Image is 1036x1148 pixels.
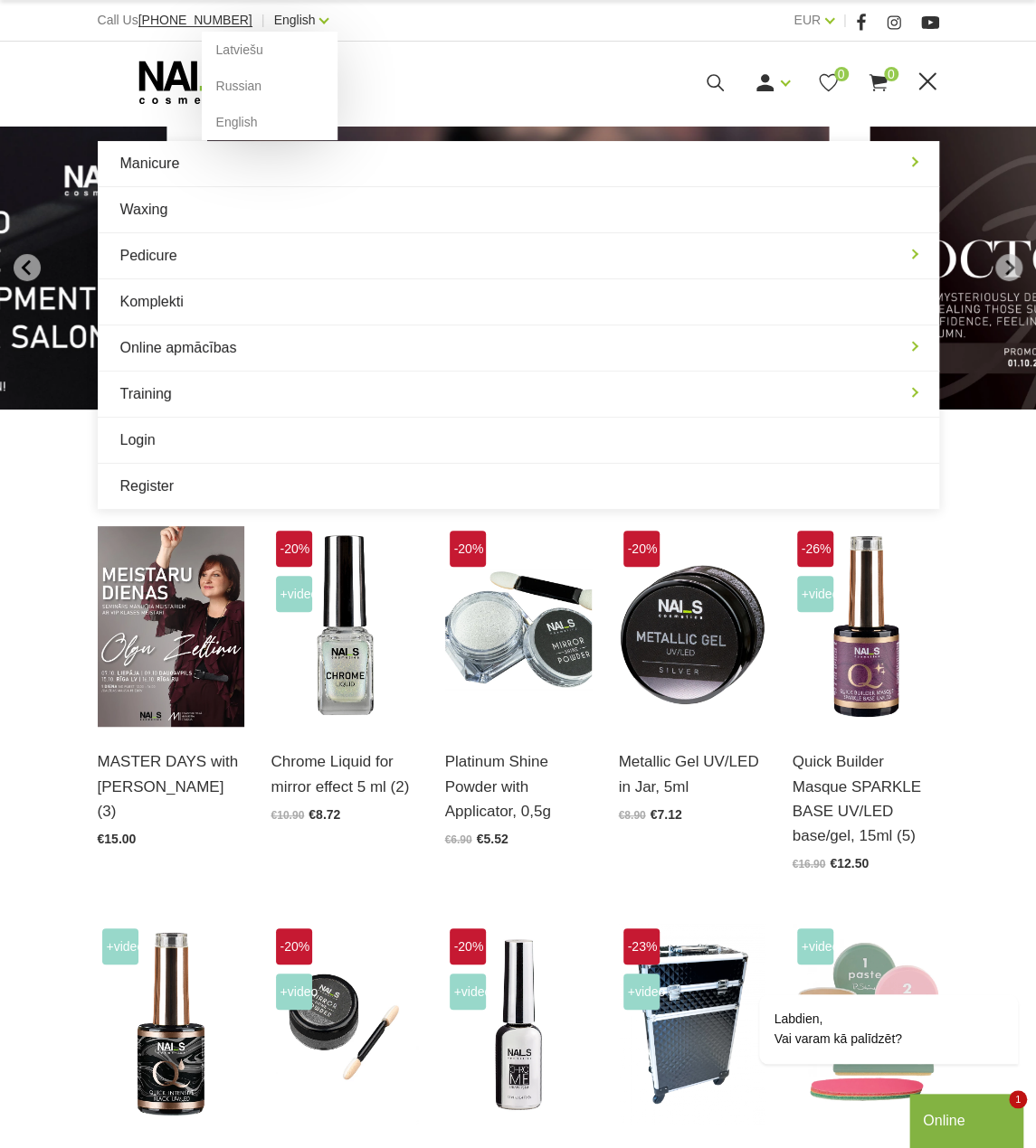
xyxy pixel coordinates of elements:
[995,254,1022,281] button: Next slide
[623,928,660,965] span: -23%
[834,67,849,81] span: 0
[450,531,486,567] span: -20%
[98,187,939,232] a: Waxing
[202,68,337,104] a: Russian
[138,13,252,27] span: [PHONE_NUMBER]
[276,531,312,567] span: -20%
[271,924,418,1125] img: Very pigmented shades with a mirror gloss for a bright and noticeable manicure! Ideal for use wit...
[619,809,646,822] span: €8.90
[274,9,316,31] a: English
[207,127,829,409] li: 1 of 12
[98,924,244,1125] img: Quick Intensive Black - highly pigmented black gel polish.* Even coverage in 1 coat without strea...
[619,924,765,1125] img: A professional case for manicure accessories.Color: black, white, gold.Size:33x21x26cm...
[794,9,821,31] a: EUR
[14,254,41,281] button: Go to last slide
[98,279,939,325] a: Komplekti
[98,9,252,32] div: Call Us
[797,531,833,567] span: -26%
[98,464,939,509] a: Register
[102,928,138,965] span: +Video
[884,67,898,81] span: 0
[271,749,418,798] a: Chrome Liquid for mirror effect 5 ml (2)
[450,974,486,1010] span: +Video
[276,928,312,965] span: -20%
[445,749,592,823] a: Platinum Shine Powder with Applicator, 0,5g
[450,928,486,965] span: -20%
[619,749,765,798] a: Metallic Gel UV/LED in Jar, 5ml
[98,418,939,463] a: Login
[445,833,472,846] span: €6.90
[98,749,244,823] a: MASTER DAYS with [PERSON_NAME] (3)
[276,974,312,1010] span: +Video
[276,576,312,612] span: +Video
[651,807,682,822] span: €7.12
[98,141,939,186] a: Manicure
[477,832,508,846] span: €5.52
[867,71,889,94] a: 0
[817,71,840,94] a: 0
[98,233,939,278] a: Pedicure
[909,1090,1027,1148] iframe: chat widget
[271,809,305,822] span: €10.90
[445,526,592,728] img: High-quality, metallic mirror effect design powder for great shine. At the moment, a bright and n...
[98,526,244,728] img: ✨ Masters’ Days with Olga Zeltiņa 2025 ✨ AUTUMN / Seminar for Nail Technicians Liepāja – 7 Octobe...
[202,32,337,68] a: Latviešu
[623,531,660,567] span: -20%
[445,924,592,1125] img: Use Chrome Color gel polish to create the effect of a chrome or mirror finish on the entire nail ...
[701,752,1027,1085] iframe: chat widget
[793,749,939,848] a: Quick Builder Masque SPARKLE BASE UV/LED base/gel, 15ml (5)
[98,372,939,417] a: Training
[843,9,847,32] span: |
[261,9,265,32] span: |
[202,104,337,140] a: English
[138,14,252,27] a: [PHONE_NUMBER]
[271,526,418,728] img: Design product for creating a bright mirror effect.USE: Shake before use. Apply the CHROME LIQUID...
[623,974,660,1010] span: +Video
[98,832,137,846] span: €15.00
[619,526,765,728] img: An intensely pigmented metal design gel that helps create relief designs, patterns and abstractio...
[309,807,340,822] span: €8.72
[797,576,833,612] span: +Video
[98,325,939,371] a: Online apmācības
[793,526,939,728] img: Masking, lightly glowing base/gel. Unique product with a lot of uses:•Bases for gel polishes•Bio ...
